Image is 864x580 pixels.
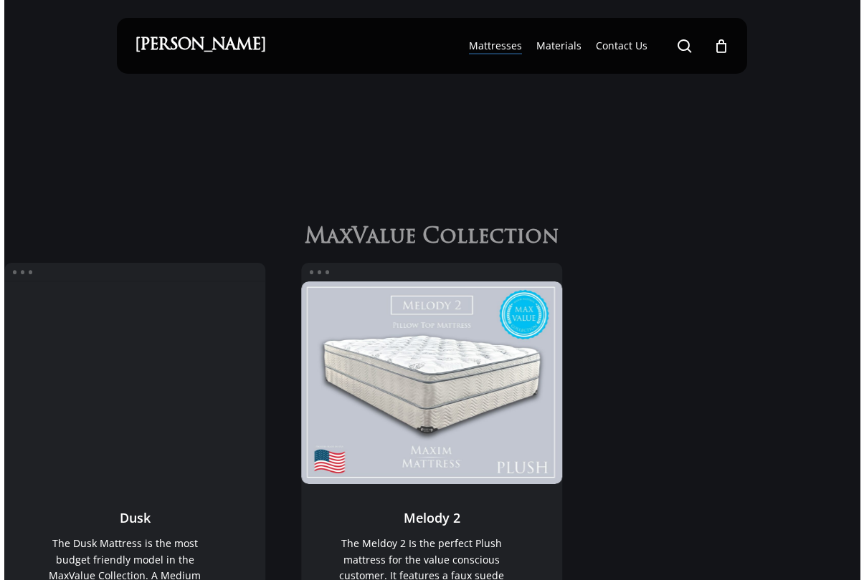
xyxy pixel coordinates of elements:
[422,226,559,251] span: Collection
[469,39,522,53] a: Mattresses
[276,225,588,251] h2: MaxValue Collection
[536,39,581,53] a: Materials
[305,226,416,251] span: MaxValue
[536,39,581,52] span: Materials
[713,38,729,54] a: Cart
[462,18,729,74] nav: Main Menu
[469,39,522,52] span: Mattresses
[596,39,647,53] a: Contact Us
[596,39,647,52] span: Contact Us
[135,38,266,54] a: [PERSON_NAME]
